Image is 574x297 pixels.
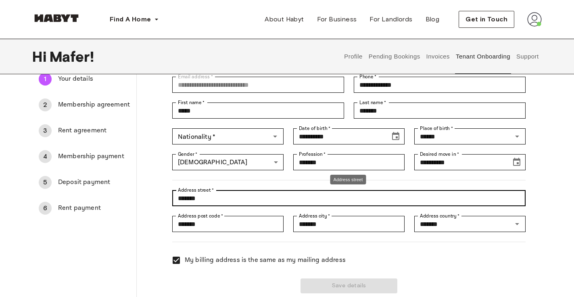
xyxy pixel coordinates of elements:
[32,199,136,218] div: 6Rent payment
[39,73,52,86] div: 1
[455,39,511,74] button: Tenant Onboarding
[178,151,197,158] label: Gender
[32,121,136,140] div: 3Rent agreement
[426,15,440,24] span: Blog
[258,11,310,27] a: About Habyt
[515,39,540,74] button: Support
[293,216,405,232] div: Address city
[178,99,205,106] label: First name
[317,15,357,24] span: For Business
[58,152,130,161] span: Membership payment
[354,77,526,93] div: Phone
[527,12,542,27] img: avatar
[265,15,304,24] span: About Habyt
[299,151,326,158] label: Profession
[459,11,514,28] button: Get in Touch
[172,102,344,119] div: First name
[39,202,52,215] div: 6
[299,125,330,132] label: Date of birth
[369,15,412,24] span: For Landlords
[425,39,451,74] button: Invoices
[58,203,130,213] span: Rent payment
[39,98,52,111] div: 2
[172,154,284,170] div: [DEMOGRAPHIC_DATA]
[511,131,523,142] button: Open
[178,212,223,220] label: Address post code
[103,11,165,27] button: Find A Home
[58,126,130,136] span: Rent agreement
[32,147,136,166] div: 4Membership payment
[420,125,453,132] label: Place of birth
[32,14,81,22] img: Habyt
[299,212,330,220] label: Address city
[359,99,386,106] label: Last name
[511,218,523,230] button: Open
[465,15,507,24] span: Get in Touch
[178,186,214,194] label: Address street
[172,216,284,232] div: Address post code
[110,15,151,24] span: Find A Home
[32,48,50,65] span: Hi
[367,39,421,74] button: Pending Bookings
[58,100,130,110] span: Membership agreement
[509,154,525,170] button: Choose date, selected date is Oct 2, 2025
[39,150,52,163] div: 4
[311,11,363,27] a: For Business
[363,11,419,27] a: For Landlords
[420,212,460,220] label: Address country
[172,77,344,93] div: Email address
[172,190,526,206] div: Address street
[58,178,130,187] span: Deposit payment
[354,102,526,119] div: Last name
[269,131,281,142] button: Open
[32,173,136,192] div: 5Deposit payment
[32,95,136,115] div: 2Membership agreement
[359,73,377,80] label: Phone
[388,128,404,144] button: Choose date, selected date is Feb 14, 2004
[58,74,130,84] span: Your details
[419,11,446,27] a: Blog
[293,154,405,170] div: Profession
[330,175,366,185] div: Address street
[341,39,542,74] div: user profile tabs
[39,124,52,137] div: 3
[32,69,136,89] div: 1Your details
[185,255,346,265] span: My billing address is the same as my mailing address
[343,39,364,74] button: Profile
[50,48,94,65] span: Mafer !
[178,73,213,80] label: Email address
[39,176,52,189] div: 5
[420,151,459,158] label: Desired move in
